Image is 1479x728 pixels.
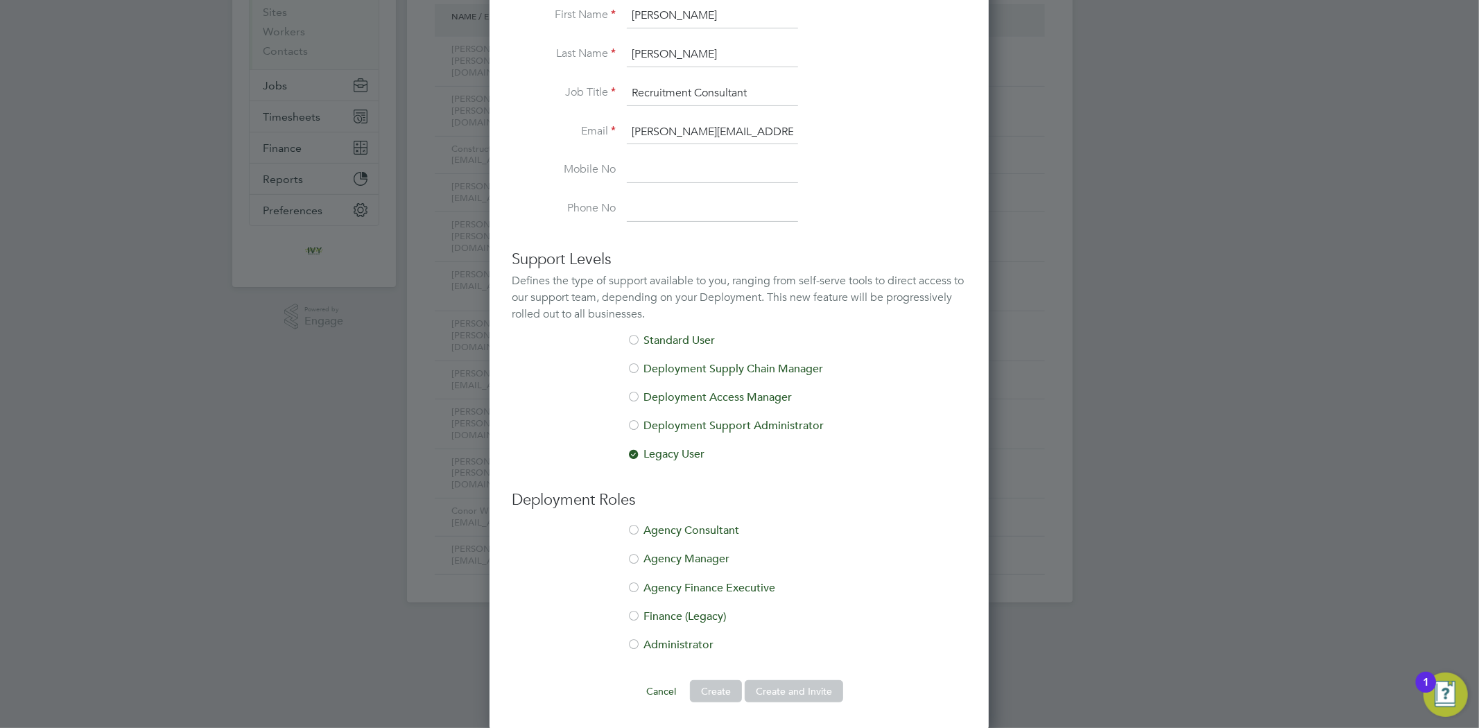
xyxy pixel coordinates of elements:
h3: Deployment Roles [512,490,967,510]
li: Legacy User [512,447,967,462]
div: Defines the type of support available to you, ranging from self-serve tools to direct access to o... [512,272,967,322]
label: Last Name [512,46,616,61]
button: Cancel [635,680,687,702]
li: Standard User [512,333,967,362]
button: Open Resource Center, 1 new notification [1424,673,1468,717]
li: Finance (Legacy) [512,609,967,638]
li: Deployment Supply Chain Manager [512,362,967,390]
label: Email [512,124,616,139]
label: Mobile No [512,162,616,177]
li: Deployment Access Manager [512,390,967,419]
label: Phone No [512,201,616,216]
label: Job Title [512,85,616,100]
h3: Support Levels [512,250,967,270]
li: Administrator [512,638,967,666]
li: Deployment Support Administrator [512,419,967,447]
li: Agency Consultant [512,523,967,552]
li: Agency Finance Executive [512,581,967,609]
label: First Name [512,8,616,22]
li: Agency Manager [512,552,967,580]
button: Create [690,680,742,702]
div: 1 [1423,682,1429,700]
button: Create and Invite [745,680,843,702]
